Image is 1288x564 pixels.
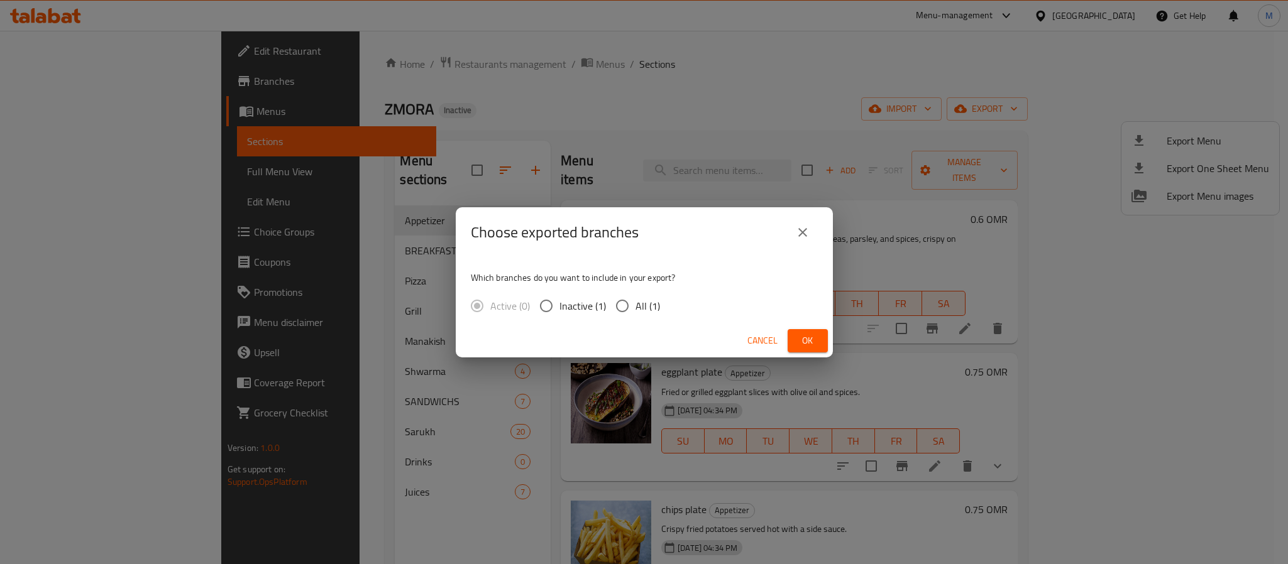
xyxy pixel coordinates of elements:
[490,298,530,313] span: Active (0)
[798,333,818,349] span: Ok
[747,333,778,349] span: Cancel
[471,271,818,284] p: Which branches do you want to include in your export?
[788,329,828,352] button: Ok
[559,298,606,313] span: Inactive (1)
[788,217,818,247] button: close
[742,329,783,352] button: Cancel
[471,222,639,242] h2: Choose exported branches
[636,298,660,313] span: All (1)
